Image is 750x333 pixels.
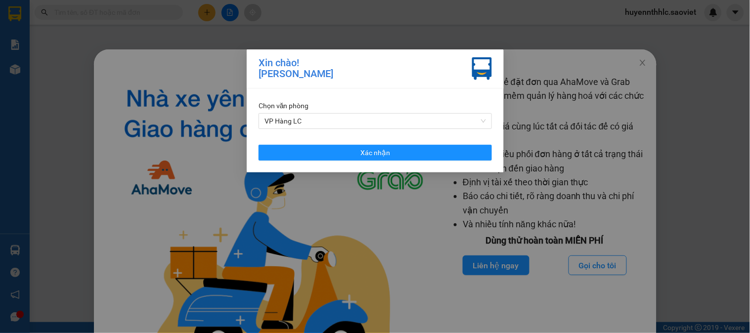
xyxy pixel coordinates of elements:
[265,114,486,128] span: VP Hàng LC
[472,57,492,80] img: vxr-icon
[259,57,333,80] div: Xin chào! [PERSON_NAME]
[259,100,492,111] div: Chọn văn phòng
[259,145,492,161] button: Xác nhận
[360,147,390,158] span: Xác nhận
